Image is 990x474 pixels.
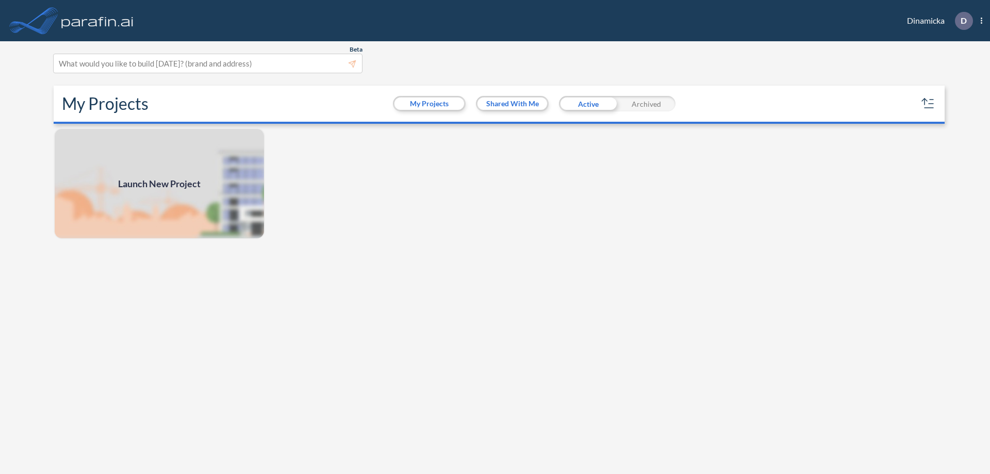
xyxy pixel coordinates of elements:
[59,10,136,31] img: logo
[350,45,362,54] span: Beta
[394,97,464,110] button: My Projects
[920,95,936,112] button: sort
[54,128,265,239] img: add
[54,128,265,239] a: Launch New Project
[559,96,617,111] div: Active
[892,12,982,30] div: Dinamicka
[617,96,675,111] div: Archived
[118,177,201,191] span: Launch New Project
[961,16,967,25] p: D
[62,94,148,113] h2: My Projects
[477,97,547,110] button: Shared With Me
